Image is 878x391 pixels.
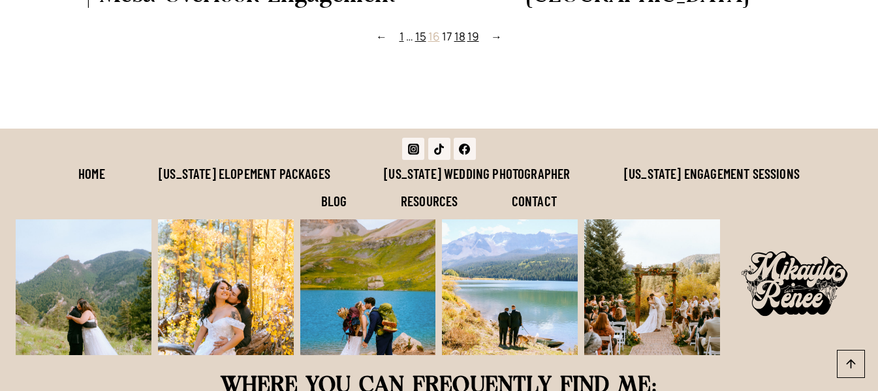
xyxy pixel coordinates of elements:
a: Facebook [454,138,476,160]
nav: Pagination [50,27,829,45]
span: → [491,27,502,45]
a: [US_STATE] Elopement Packages [132,160,357,187]
span: ← [376,27,387,45]
nav: Footer Navigation [34,160,845,215]
a: [US_STATE] Wedding Photographer [357,160,597,187]
span: … [406,29,413,44]
a: Contact [485,187,584,215]
a: 19 [467,29,479,44]
a: TikTok [428,138,450,160]
span: 17 [442,29,452,44]
a: 15 [415,29,426,44]
a: Blog [294,187,374,215]
a: Home [52,160,132,187]
a: [US_STATE] Engagement Sessions [597,160,826,187]
a: Next Page [484,27,502,45]
a: Instagram [402,138,424,160]
a: 18 [454,29,465,44]
a: Scroll to top [837,350,865,378]
a: Resources [374,187,485,215]
a: 16 [428,29,440,44]
a: Previous Page [376,27,394,45]
a: 1 [400,29,404,44]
